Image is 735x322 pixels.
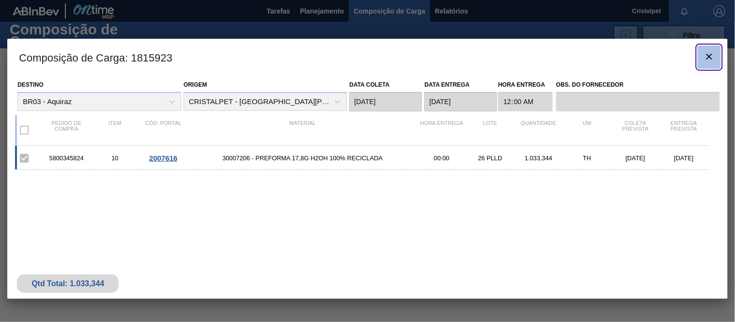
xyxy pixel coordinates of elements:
[498,78,553,92] label: Hora Entrega
[91,120,139,140] div: Item
[466,120,515,140] div: Lote
[611,154,660,162] div: [DATE]
[660,120,708,140] div: Entrega Prevista
[42,120,91,140] div: Pedido de compra
[349,81,390,88] label: Data coleta
[188,120,418,140] div: Material
[660,154,708,162] div: [DATE]
[466,154,515,162] div: 26 PLLD
[424,81,469,88] label: Data entrega
[556,78,720,92] label: Obs. do Fornecedor
[91,154,139,162] div: 10
[139,120,188,140] div: Cód. Portal
[515,120,563,140] div: Quantidade
[42,154,91,162] div: 5800345824
[515,154,563,162] div: 1.033,344
[149,154,177,162] span: 2007616
[7,39,728,76] h3: Composição de Carga : 1815923
[184,81,207,88] label: Origem
[349,92,422,111] input: dd/mm/yyyy
[424,92,497,111] input: dd/mm/yyyy
[188,154,418,162] span: 30007206 - PREFORMA 17,8G H2OH 100% RECICLADA
[24,279,111,288] div: Qtd Total: 1.033,344
[139,154,188,162] div: Ir para o Pedido
[418,120,466,140] div: Hora Entrega
[563,120,611,140] div: UM
[17,81,43,88] label: Destino
[563,154,611,162] div: TH
[418,154,466,162] div: 00:00
[611,120,660,140] div: Coleta Prevista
